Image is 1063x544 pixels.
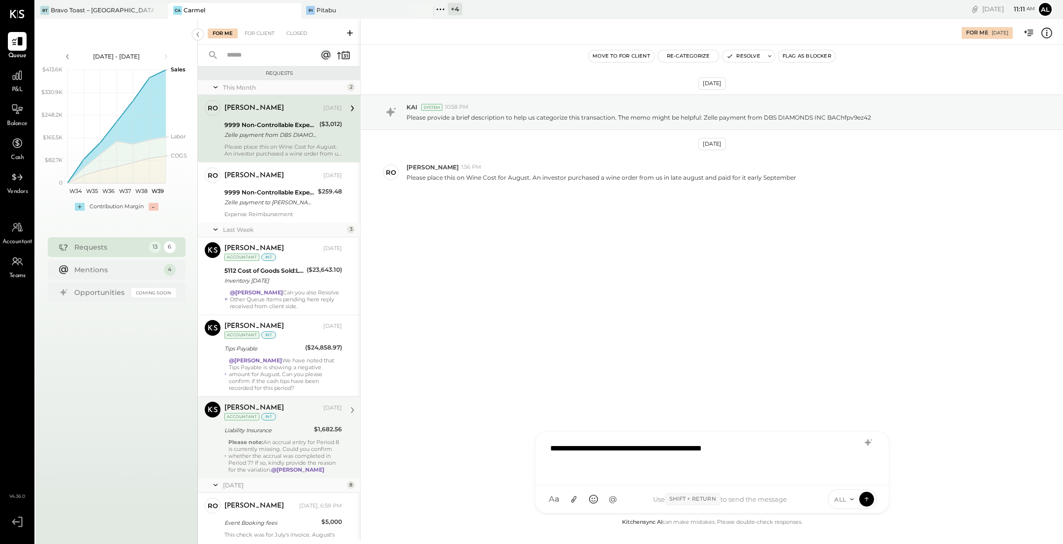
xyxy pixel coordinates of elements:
text: W35 [86,188,98,194]
div: [DATE] [982,4,1035,14]
div: 5112 Cost of Goods Sold:Liquor Inventory Adjustment [224,266,304,276]
div: 9999 Non-Controllable Expenses:Other Income and Expenses:To Be Classified [224,188,315,197]
div: int [261,413,276,420]
text: W38 [135,188,147,194]
div: + [75,203,85,211]
a: Cash [0,134,34,162]
div: Liability Insurance [224,425,311,435]
text: W36 [102,188,114,194]
div: Pi [306,6,315,15]
div: For Client [240,29,280,38]
span: Shift + Return [665,493,720,505]
div: Opportunities [74,288,126,297]
div: Requests [74,242,144,252]
text: Labor [171,133,186,140]
div: Contribution Margin [90,203,144,211]
div: Accountant [224,254,259,261]
div: Accountant [224,331,259,339]
div: Zelle payment to [PERSON_NAME] JPM99blqkejv [224,197,315,207]
button: Flag as Blocker [779,50,835,62]
div: Zelle payment from DBS DIAMONDS INC BAChfpv9ez42 [224,130,316,140]
div: Carmel [184,6,205,14]
div: Can you also Resolve Other Queue Items pending here reply received from client side. [230,289,342,310]
span: P&L [12,86,23,95]
div: Last Week [223,225,344,234]
div: [PERSON_NAME] [224,501,284,511]
div: [DATE] [323,245,342,253]
text: COGS [171,152,187,159]
div: This Month [223,83,344,92]
span: Vendors [7,188,28,196]
div: 13 [149,241,161,253]
div: [DATE], 6:59 PM [299,502,342,510]
div: Requests [203,70,355,77]
div: [DATE] [323,104,342,112]
div: 6 [164,241,176,253]
button: @ [604,490,622,508]
div: [DATE] - [DATE] [75,52,158,61]
p: Please provide a brief description to help us categorize this transaction. The memo might be help... [406,113,871,122]
text: W34 [69,188,82,194]
a: P&L [0,66,34,95]
button: Re-Categorize [658,50,719,62]
div: [DATE] [323,172,342,180]
a: Teams [0,252,34,281]
div: 8 [347,481,355,489]
div: + 4 [448,3,462,15]
div: [PERSON_NAME] [224,403,284,413]
div: ($23,643.10) [307,265,342,275]
text: $413.6K [42,66,63,73]
div: Please place this on Wine Cost for August. An investor purchased a wine order from us in late aug... [224,143,342,157]
span: 1:56 PM [461,163,481,171]
a: Vendors [0,168,34,196]
div: [DATE] [323,404,342,412]
div: [PERSON_NAME] [224,321,284,331]
span: Queue [8,52,27,61]
text: $165.5K [43,134,63,141]
div: 2 [347,83,355,91]
text: W37 [119,188,130,194]
p: Please place this on Wine Cost for August. An investor purchased a wine order from us in late aug... [406,173,796,182]
span: 10:58 PM [445,103,469,111]
div: int [261,331,276,339]
div: [DATE] [992,30,1008,36]
div: BT [40,6,49,15]
span: KAI [406,103,417,111]
button: Aa [545,490,563,508]
text: 0 [59,179,63,186]
strong: @[PERSON_NAME] [271,466,324,473]
div: 9999 Non-Controllable Expenses:Other Income and Expenses:To Be Classified [224,120,316,130]
div: - [149,203,158,211]
div: Pitabu [316,6,336,14]
div: For Me [208,29,238,38]
span: Teams [9,272,26,281]
div: copy link [970,4,980,14]
div: $1,682.56 [314,424,342,434]
text: $82.7K [45,157,63,163]
text: W39 [151,188,163,194]
div: $5,000 [321,517,342,527]
div: For Me [966,29,988,37]
div: We have noted that Tips Payable is showing a negative amount for August. Can you please confirm i... [229,357,342,391]
div: [DATE] [698,77,726,90]
div: int [261,254,276,261]
div: [DATE] [323,322,342,330]
div: [PERSON_NAME] [224,103,284,113]
div: [PERSON_NAME] [224,171,284,181]
div: Coming Soon [131,288,176,297]
strong: Please note: [228,439,263,446]
button: Resolve [722,50,764,62]
div: Expense Reimbursement [224,211,342,218]
button: Move to for client [589,50,654,62]
div: ro [386,168,396,177]
div: Bravo Toast – [GEOGRAPHIC_DATA] [51,6,154,14]
div: 4 [164,264,176,276]
div: $259.48 [318,187,342,196]
span: Accountant [2,238,32,247]
span: Cash [11,154,24,162]
div: ($3,012) [319,119,342,129]
a: Accountant [0,218,34,247]
div: [DATE] [223,481,344,489]
div: An accrual entry for Period 8 is currently missing. Could you confirm whether the accrual was com... [228,439,342,473]
span: Balance [7,120,28,128]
